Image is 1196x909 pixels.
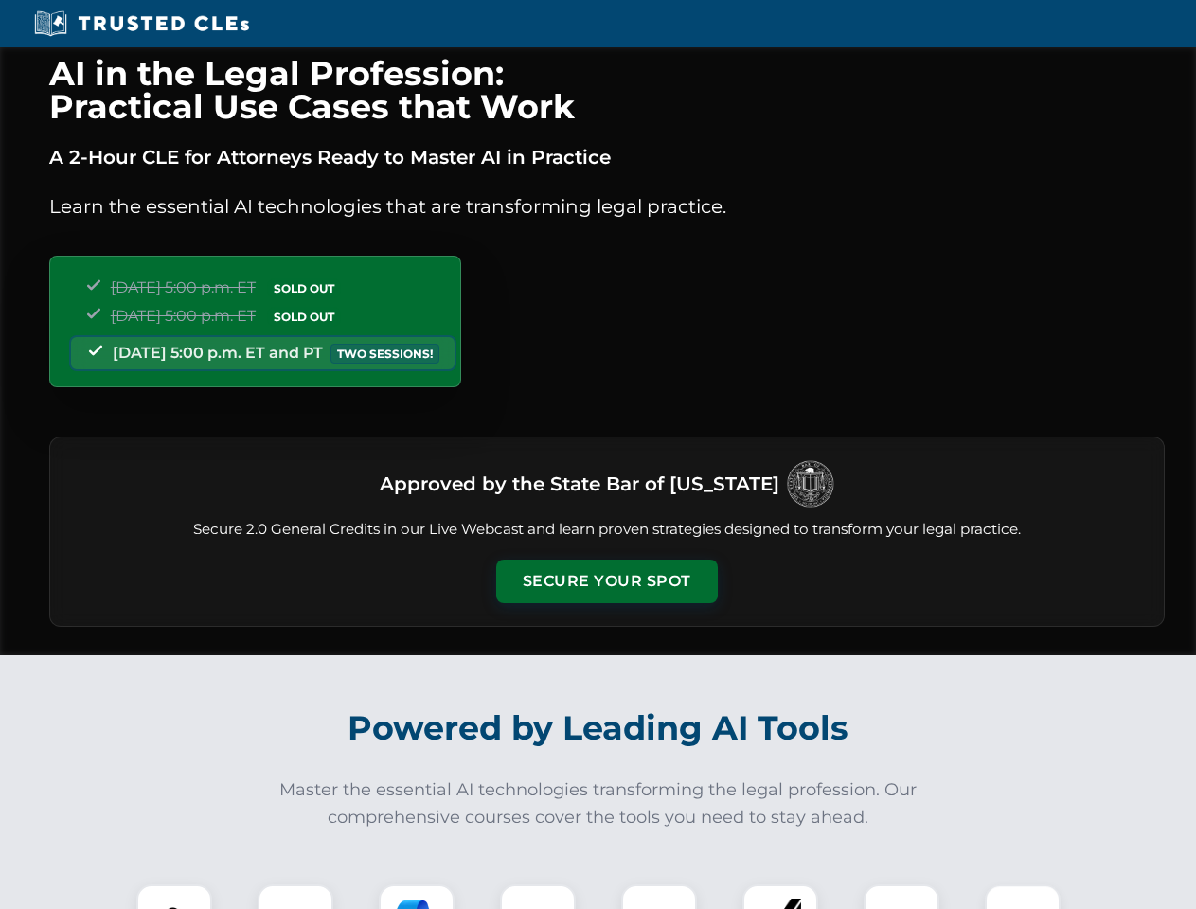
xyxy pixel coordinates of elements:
span: [DATE] 5:00 p.m. ET [111,278,256,296]
h2: Powered by Leading AI Tools [74,695,1123,761]
h1: AI in the Legal Profession: Practical Use Cases that Work [49,57,1165,123]
p: Master the essential AI technologies transforming the legal profession. Our comprehensive courses... [267,776,930,831]
p: Learn the essential AI technologies that are transforming legal practice. [49,191,1165,222]
img: Trusted CLEs [28,9,255,38]
h3: Approved by the State Bar of [US_STATE] [380,467,779,501]
span: [DATE] 5:00 p.m. ET [111,307,256,325]
span: SOLD OUT [267,278,341,298]
span: SOLD OUT [267,307,341,327]
img: Logo [787,460,834,508]
button: Secure Your Spot [496,560,718,603]
p: Secure 2.0 General Credits in our Live Webcast and learn proven strategies designed to transform ... [73,519,1141,541]
p: A 2-Hour CLE for Attorneys Ready to Master AI in Practice [49,142,1165,172]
